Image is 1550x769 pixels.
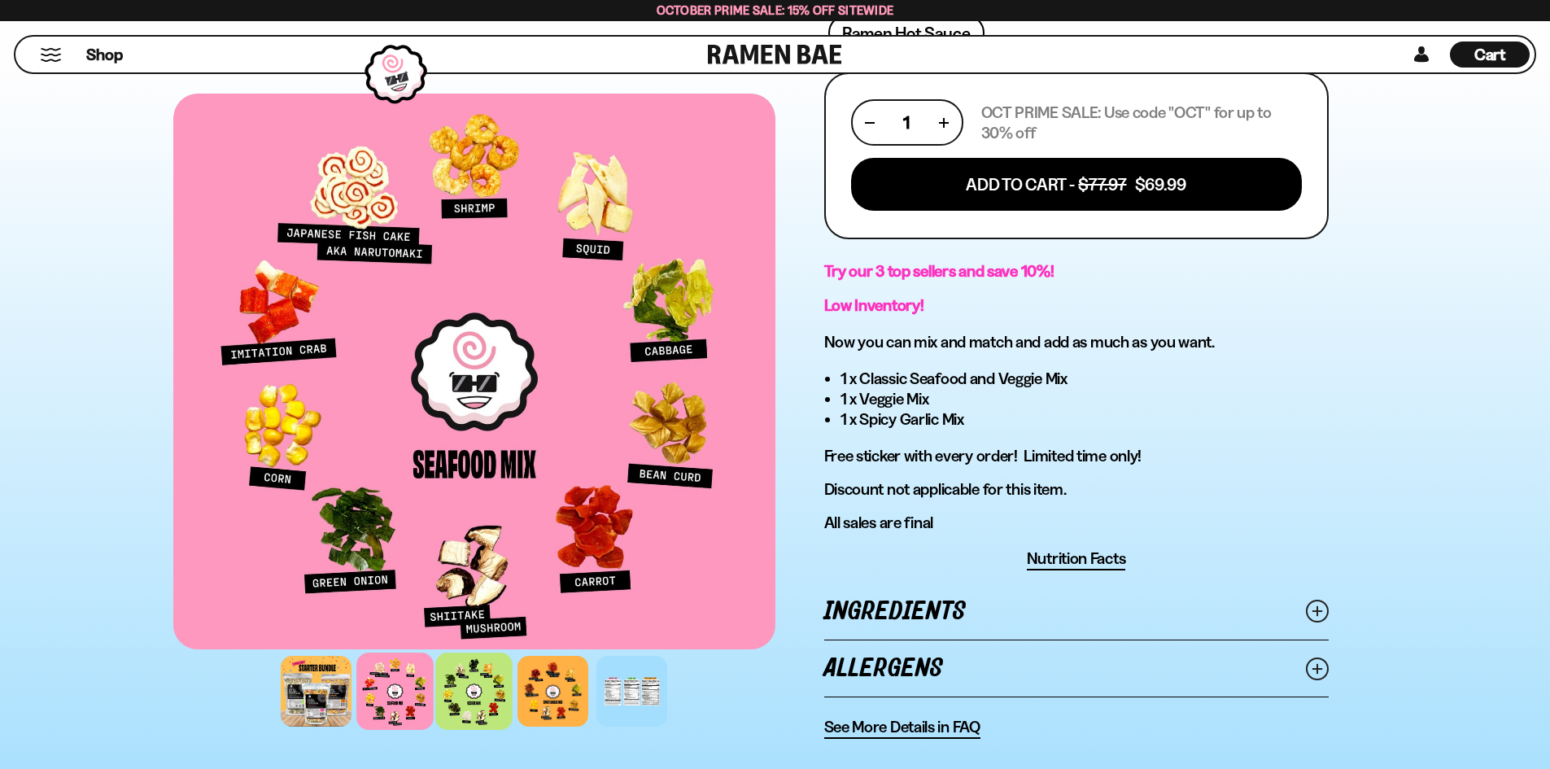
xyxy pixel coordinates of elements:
[86,42,123,68] a: Shop
[824,717,980,737] span: See More Details in FAQ
[824,479,1067,499] span: Discount not applicable for this item.
[40,48,62,62] button: Mobile Menu Trigger
[840,409,1329,430] li: 1 x Spicy Garlic Mix
[1474,45,1506,64] span: Cart
[657,2,894,18] span: October Prime Sale: 15% off Sitewide
[981,103,1302,143] p: OCT PRIME SALE: Use code "OCT" for up to 30% off
[840,389,1329,409] li: 1 x Veggie Mix
[824,583,1329,640] a: Ingredients
[824,513,1329,533] p: All sales are final
[851,158,1302,211] button: Add To Cart - $77.97 $69.99
[824,446,1329,466] p: Free sticker with every order! Limited time only!
[1027,548,1126,570] button: Nutrition Facts
[824,295,924,315] strong: Low Inventory!
[824,332,1329,352] h3: Now you can mix and match and add as much as you want.
[824,717,980,739] a: See More Details in FAQ
[824,261,1054,281] strong: Try our 3 top sellers and save 10%!
[824,640,1329,697] a: Allergens
[86,44,123,66] span: Shop
[1027,548,1126,569] span: Nutrition Facts
[1450,37,1530,72] div: Cart
[840,369,1329,389] li: 1 x Classic Seafood and Veggie Mix
[903,112,910,133] span: 1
